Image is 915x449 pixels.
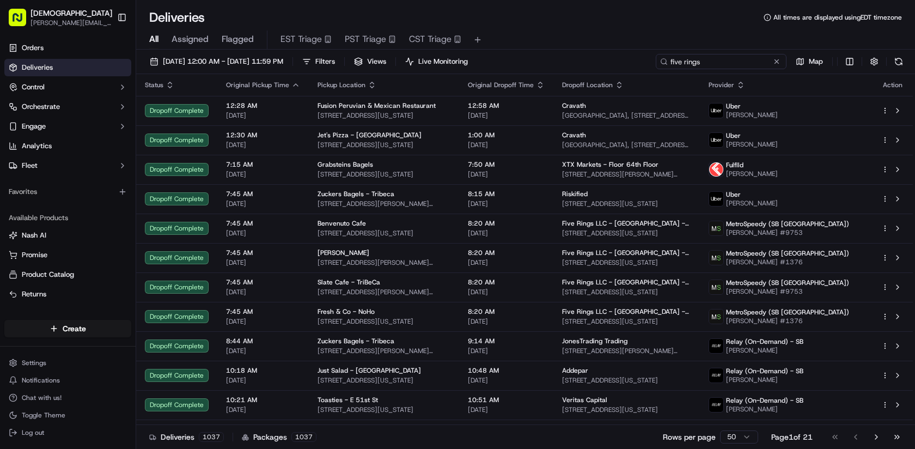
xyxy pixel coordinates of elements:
[709,310,723,324] img: metro_speed_logo.png
[400,54,473,69] button: Live Monitoring
[4,355,131,371] button: Settings
[149,33,158,46] span: All
[318,229,450,238] span: [STREET_ADDRESS][US_STATE]
[709,251,723,265] img: metro_speed_logo.png
[30,8,112,19] span: [DEMOGRAPHIC_DATA]
[4,390,131,405] button: Chat with us!
[726,190,741,199] span: Uber
[726,220,849,228] span: MetroSpeedy (SB [GEOGRAPHIC_DATA])
[11,104,30,124] img: 1736555255976-a54dd68f-1ca7-489b-9aae-adbdc363a1c4
[468,81,534,89] span: Original Dropoff Time
[562,317,691,326] span: [STREET_ADDRESS][US_STATE]
[726,131,741,140] span: Uber
[22,270,74,280] span: Product Catalog
[562,111,691,120] span: [GEOGRAPHIC_DATA], [STREET_ADDRESS][US_STATE]
[9,230,127,240] a: Nash AI
[226,248,300,257] span: 7:45 AM
[22,161,38,171] span: Fleet
[226,307,300,316] span: 7:45 AM
[226,337,300,345] span: 8:44 AM
[726,161,743,169] span: Fulflld
[11,159,20,168] div: 📗
[22,376,60,385] span: Notifications
[562,376,691,385] span: [STREET_ADDRESS][US_STATE]
[4,183,131,201] div: Favorites
[562,170,691,179] span: [STREET_ADDRESS][PERSON_NAME][US_STATE]
[226,160,300,169] span: 7:15 AM
[709,133,723,147] img: uber-new-logo.jpeg
[409,33,452,46] span: CST Triage
[468,111,545,120] span: [DATE]
[315,57,335,66] span: Filters
[562,396,607,404] span: Veritas Capital
[4,246,131,264] button: Promise
[318,141,450,149] span: [STREET_ADDRESS][US_STATE]
[30,19,112,27] button: [PERSON_NAME][EMAIL_ADDRESS][DOMAIN_NAME]
[22,393,62,402] span: Chat with us!
[726,228,849,237] span: [PERSON_NAME] #9753
[22,158,83,169] span: Knowledge Base
[318,396,378,404] span: Toasties - E 51st St
[726,199,778,208] span: [PERSON_NAME]
[468,219,545,228] span: 8:20 AM
[4,425,131,440] button: Log out
[468,131,545,139] span: 1:00 AM
[4,59,131,76] a: Deliveries
[11,44,198,61] p: Welcome 👋
[318,366,421,375] span: Just Salad - [GEOGRAPHIC_DATA]
[468,405,545,414] span: [DATE]
[468,248,545,257] span: 8:20 AM
[226,258,300,267] span: [DATE]
[468,376,545,385] span: [DATE]
[22,411,65,420] span: Toggle Theme
[318,101,436,110] span: Fusion Peruvian & Mexican Restaurant
[318,405,450,414] span: [STREET_ADDRESS][US_STATE]
[163,57,283,66] span: [DATE] 12:00 AM - [DATE] 11:59 PM
[562,288,691,296] span: [STREET_ADDRESS][US_STATE]
[562,248,691,257] span: Five Rings LLC - [GEOGRAPHIC_DATA] - Floor 30
[468,199,545,208] span: [DATE]
[726,405,803,414] span: [PERSON_NAME]
[28,70,196,82] input: Got a question? Start typing here...
[145,81,163,89] span: Status
[145,54,288,69] button: [DATE] 12:00 AM - [DATE] 11:59 PM
[4,320,131,337] button: Create
[891,54,906,69] button: Refresh
[226,229,300,238] span: [DATE]
[771,432,813,442] div: Page 1 of 21
[22,102,60,112] span: Orchestrate
[726,287,849,296] span: [PERSON_NAME] #9753
[185,107,198,120] button: Start new chat
[468,170,545,179] span: [DATE]
[226,190,300,198] span: 7:45 AM
[22,43,44,53] span: Orders
[318,278,380,287] span: Slate Cafe - TriBeCa
[726,375,803,384] span: [PERSON_NAME]
[318,199,450,208] span: [STREET_ADDRESS][PERSON_NAME][US_STATE]
[562,219,691,228] span: Five Rings LLC - [GEOGRAPHIC_DATA] - Floor 30
[468,347,545,355] span: [DATE]
[562,229,691,238] span: [STREET_ADDRESS][US_STATE]
[726,111,778,119] span: [PERSON_NAME]
[226,288,300,296] span: [DATE]
[4,137,131,155] a: Analytics
[562,141,691,149] span: [GEOGRAPHIC_DATA], [STREET_ADDRESS][US_STATE]
[4,39,131,57] a: Orders
[318,170,450,179] span: [STREET_ADDRESS][US_STATE]
[318,288,450,296] span: [STREET_ADDRESS][PERSON_NAME][US_STATE]
[881,81,904,89] div: Action
[149,432,224,442] div: Deliveries
[4,78,131,96] button: Control
[172,33,209,46] span: Assigned
[4,266,131,283] button: Product Catalog
[22,141,52,151] span: Analytics
[318,347,450,355] span: [STREET_ADDRESS][PERSON_NAME][US_STATE]
[349,54,391,69] button: Views
[656,54,786,69] input: Type to search
[226,101,300,110] span: 12:28 AM
[345,33,386,46] span: PST Triage
[63,323,86,334] span: Create
[226,376,300,385] span: [DATE]
[663,432,716,442] p: Rows per page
